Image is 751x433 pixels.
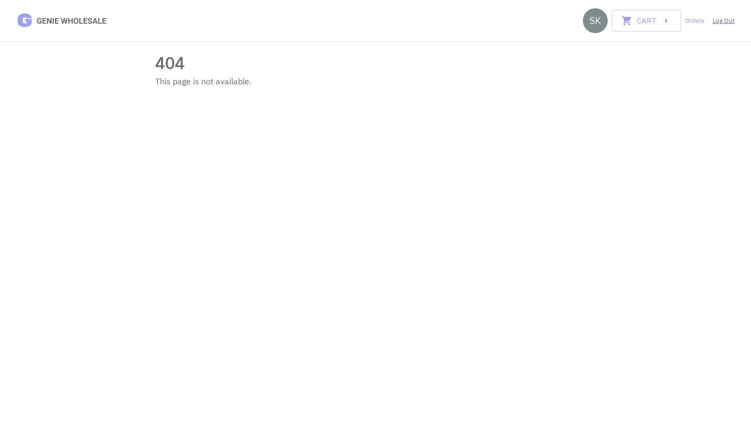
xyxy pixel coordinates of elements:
[583,8,608,33] img: skycastles2025+18@gmail.com
[713,16,734,25] a: Log Out
[612,10,681,32] button: Cart
[685,16,704,25] a: Orders
[155,50,596,75] div: 404
[155,75,596,87] p: This page is not available.
[17,12,107,30] img: Logo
